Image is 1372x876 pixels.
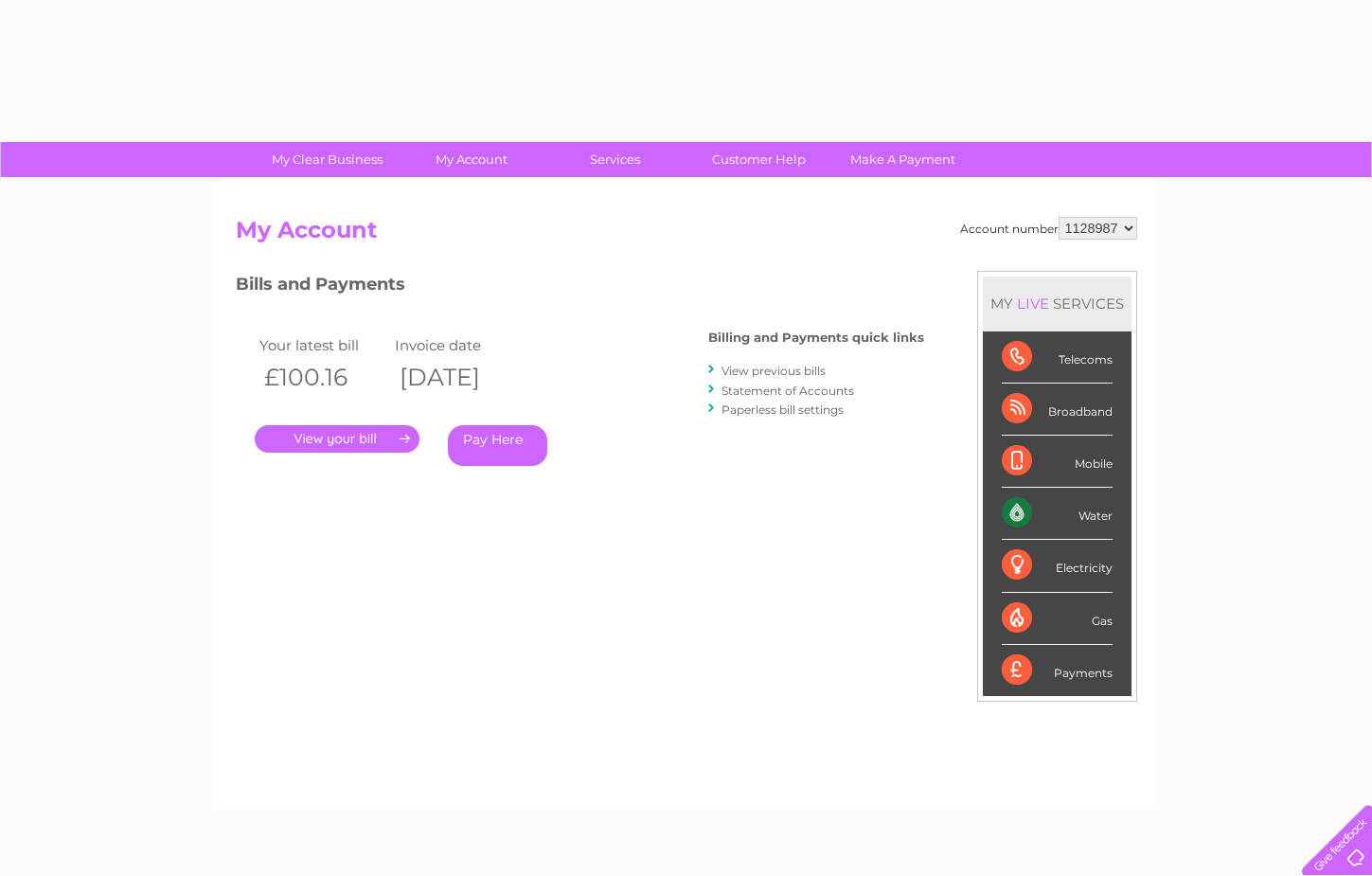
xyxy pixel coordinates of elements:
[983,277,1131,331] div: MY SERVICES
[249,142,405,177] a: My Clear Business
[255,358,391,397] th: £100.16
[1002,593,1113,645] div: Gas
[537,142,693,177] a: Services
[255,332,391,358] td: Your latest bill
[390,332,526,358] td: Invoice date
[722,384,854,398] a: Statement of Accounts
[255,425,419,453] a: .
[1013,295,1053,313] div: LIVE
[1002,384,1113,436] div: Broadband
[708,331,924,345] h4: Billing and Payments quick links
[390,358,526,397] th: [DATE]
[1002,488,1113,540] div: Water
[1002,645,1113,696] div: Payments
[1002,540,1113,592] div: Electricity
[1002,436,1113,488] div: Mobile
[236,217,1137,253] h2: My Account
[722,364,826,378] a: View previous bills
[393,142,549,177] a: My Account
[960,217,1137,240] div: Account number
[1002,331,1113,384] div: Telecoms
[236,271,924,304] h3: Bills and Payments
[681,142,837,177] a: Customer Help
[825,142,981,177] a: Make A Payment
[722,402,844,417] a: Paperless bill settings
[448,425,547,466] a: Pay Here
